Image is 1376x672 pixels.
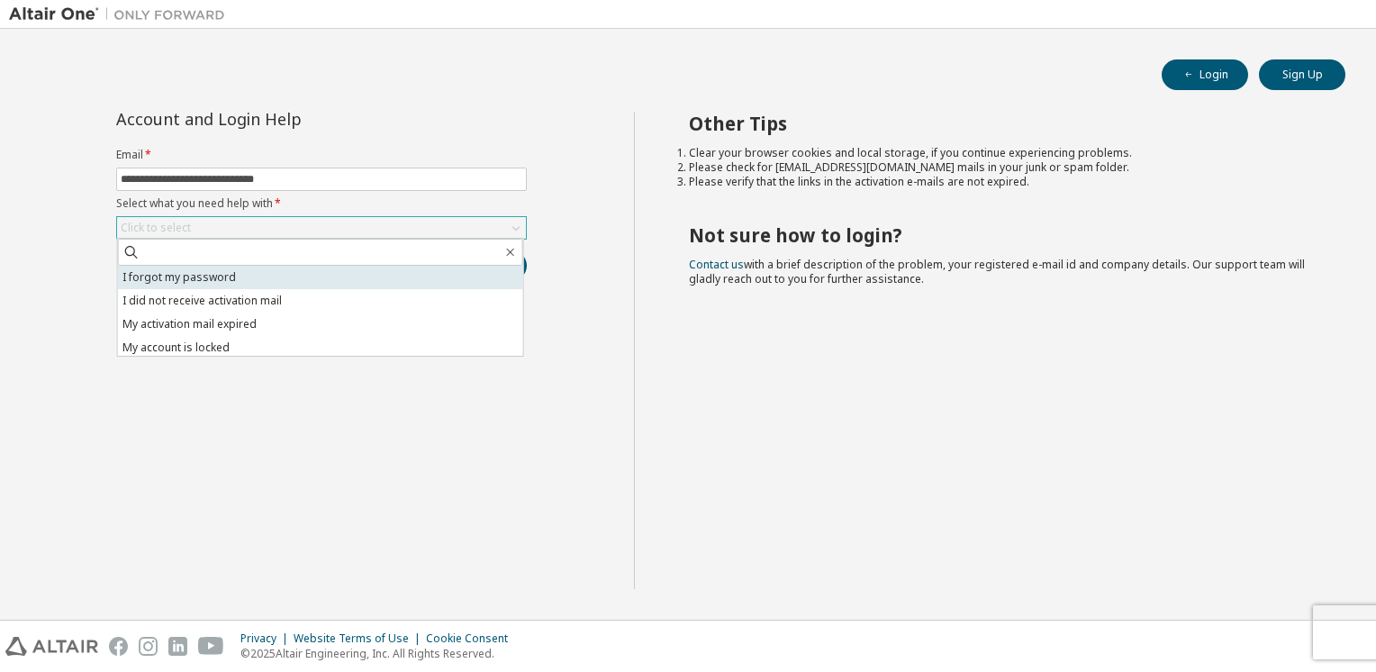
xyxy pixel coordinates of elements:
li: Please verify that the links in the activation e-mails are not expired. [689,175,1314,189]
img: facebook.svg [109,637,128,656]
img: linkedin.svg [168,637,187,656]
div: Click to select [117,217,526,239]
div: Cookie Consent [426,631,519,646]
label: Select what you need help with [116,196,527,211]
button: Login [1162,59,1248,90]
li: I forgot my password [118,266,523,289]
a: Contact us [689,257,744,272]
div: Account and Login Help [116,112,445,126]
div: Privacy [240,631,294,646]
button: Sign Up [1259,59,1345,90]
h2: Not sure how to login? [689,223,1314,247]
li: Please check for [EMAIL_ADDRESS][DOMAIN_NAME] mails in your junk or spam folder. [689,160,1314,175]
li: Clear your browser cookies and local storage, if you continue experiencing problems. [689,146,1314,160]
img: Altair One [9,5,234,23]
div: Click to select [121,221,191,235]
h2: Other Tips [689,112,1314,135]
img: altair_logo.svg [5,637,98,656]
img: instagram.svg [139,637,158,656]
p: © 2025 Altair Engineering, Inc. All Rights Reserved. [240,646,519,661]
label: Email [116,148,527,162]
span: with a brief description of the problem, your registered e-mail id and company details. Our suppo... [689,257,1305,286]
img: youtube.svg [198,637,224,656]
div: Website Terms of Use [294,631,426,646]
